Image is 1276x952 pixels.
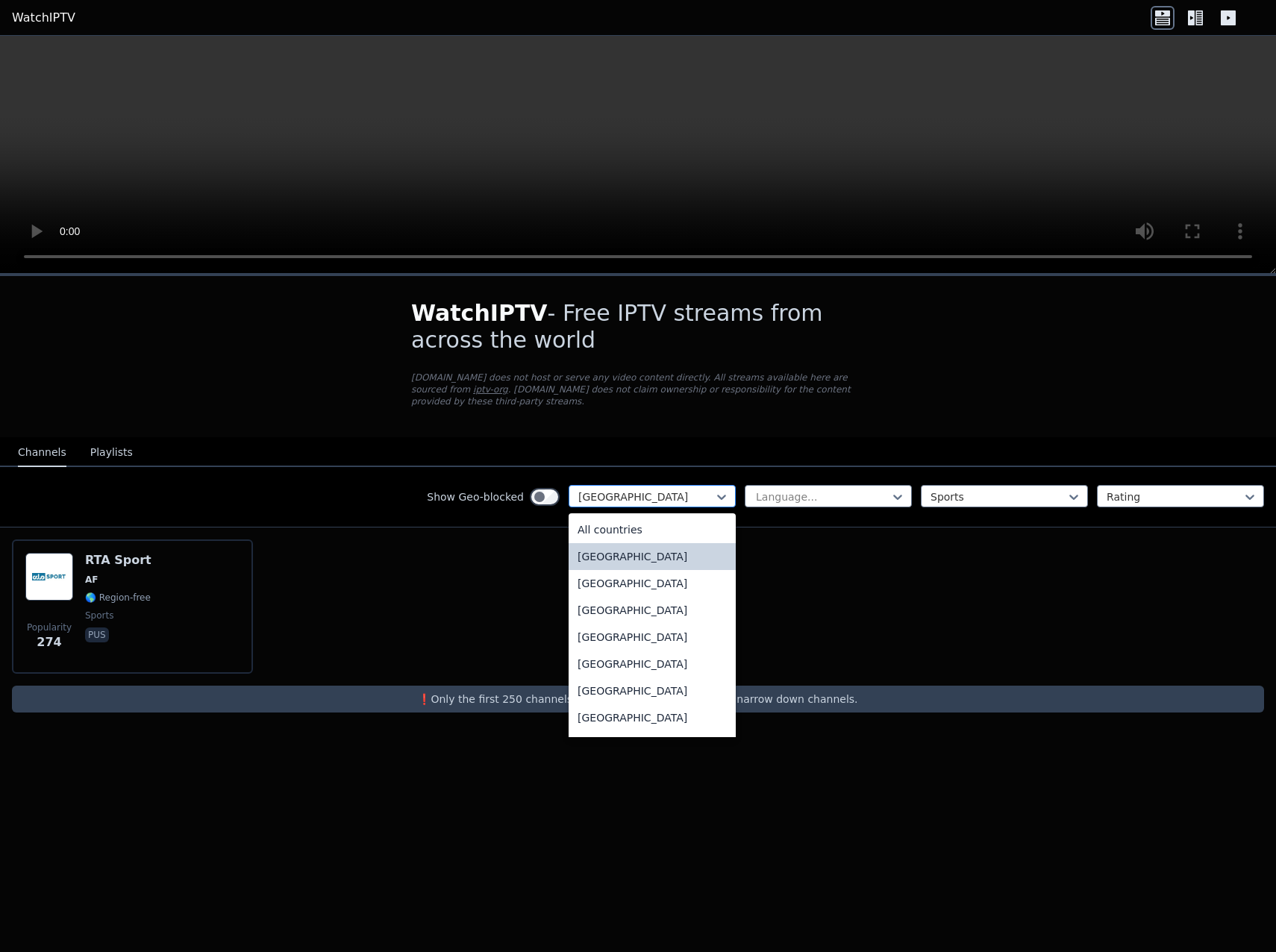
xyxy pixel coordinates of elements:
label: Show Geo-blocked [427,489,524,504]
p: ❗️Only the first 250 channels are returned, use the filters to narrow down channels. [18,692,1258,707]
span: sports [85,610,113,621]
div: [GEOGRAPHIC_DATA] [569,597,736,624]
div: Aruba [569,731,736,758]
span: AF [85,574,98,586]
div: [GEOGRAPHIC_DATA] [569,570,736,597]
button: Playlists [90,439,133,467]
span: 🌎 Region-free [85,592,151,604]
h6: RTA Sport [85,553,151,568]
button: Channels [18,439,66,467]
div: [GEOGRAPHIC_DATA] [569,677,736,704]
a: iptv-org [473,384,508,395]
div: [GEOGRAPHIC_DATA] [569,624,736,651]
span: Popularity [27,621,72,633]
p: [DOMAIN_NAME] does not host or serve any video content directly. All streams available here are s... [411,372,865,407]
span: 274 [37,633,61,651]
img: RTA Sport [25,553,73,601]
a: WatchIPTV [12,9,75,27]
h1: - Free IPTV streams from across the world [411,300,865,354]
div: [GEOGRAPHIC_DATA] [569,651,736,677]
div: [GEOGRAPHIC_DATA] [569,704,736,731]
p: pus [85,627,109,642]
div: All countries [569,516,736,543]
div: [GEOGRAPHIC_DATA] [569,543,736,570]
span: WatchIPTV [411,300,548,326]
